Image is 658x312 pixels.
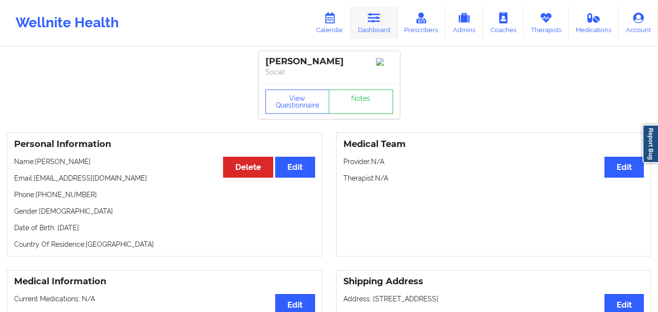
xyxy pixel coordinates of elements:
[14,239,315,249] p: Country Of Residence: [GEOGRAPHIC_DATA]
[343,157,644,166] p: Provider: N/A
[351,7,397,39] a: Dashboard
[343,276,644,287] h3: Shipping Address
[343,173,644,183] p: Therapist: N/A
[397,7,446,39] a: Prescribers
[604,157,644,178] button: Edit
[265,90,330,114] button: View Questionnaire
[14,276,315,287] h3: Medical Information
[343,294,644,304] p: Address: [STREET_ADDRESS]
[445,7,483,39] a: Admins
[14,223,315,233] p: Date of Birth: [DATE]
[309,7,351,39] a: Calendar
[14,157,315,166] p: Name: [PERSON_NAME]
[524,7,569,39] a: Therapists
[265,56,393,67] div: [PERSON_NAME]
[14,139,315,150] h3: Personal Information
[483,7,524,39] a: Coaches
[223,157,273,178] button: Delete
[275,157,315,178] button: Edit
[14,173,315,183] p: Email: [EMAIL_ADDRESS][DOMAIN_NAME]
[343,139,644,150] h3: Medical Team
[265,67,393,77] p: Social
[376,58,393,66] img: Image%2Fplaceholer-image.png
[619,7,658,39] a: Account
[569,7,619,39] a: Medications
[14,294,315,304] p: Current Medications: N/A
[329,90,393,114] a: Notes
[14,206,315,216] p: Gender: [DEMOGRAPHIC_DATA]
[14,190,315,200] p: Phone: [PHONE_NUMBER]
[642,125,658,163] a: Report Bug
